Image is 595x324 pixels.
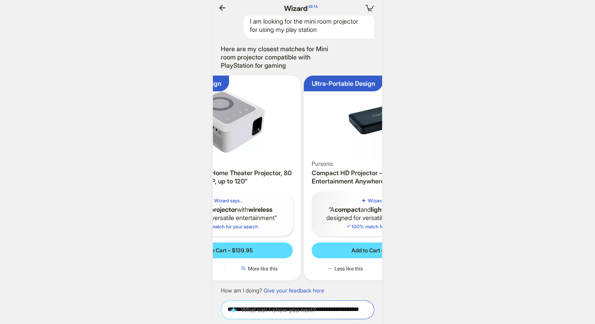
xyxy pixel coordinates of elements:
[318,206,440,222] q: A and projector designed for versatile big-screen use
[244,13,374,39] div: I am looking for the mini room projector for using my play station
[371,206,405,213] b: lightweight
[312,80,375,88] div: Ultra-Portable Design
[150,76,301,280] div: Ultra-Portable DesignImpecca Portable Home Theater Projector, 80 ANSI Lumens, 720P, up to 120”Imp...
[312,169,447,185] h3: Compact HD Projector – Portable Big-Screen Entertainment Anywhere
[221,45,339,69] div: Here are my closest matches for Mini room projector compatible with PlayStation for gaming
[225,265,293,272] button: More like this
[221,287,324,294] div: How am I doing?
[192,224,258,230] span: 100 % match for your search
[264,287,324,294] a: Give your feedback here
[164,206,286,222] q: A with for versatile entertainment
[198,247,253,254] span: Add to Cart – $139.95
[351,247,407,254] span: Add to Cart – $149.99
[368,198,397,204] h5: Wizard says...
[307,79,451,160] img: Compact HD Projector – Portable Big-Screen Entertainment Anywhere
[346,224,412,230] span: 100 % match for your search
[158,169,293,185] h3: Impecca Portable Home Theater Projector, 80 ANSI Lumens, 720P, up to 120”
[153,79,297,160] img: Impecca Portable Home Theater Projector, 80 ANSI Lumens, 720P, up to 120”
[334,206,360,213] b: compact
[214,198,243,204] h5: Wizard says...
[248,265,277,272] span: More like this
[312,160,333,167] span: Pursonic
[334,265,363,272] span: Less like this
[158,243,293,258] button: Add to Cart – $139.95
